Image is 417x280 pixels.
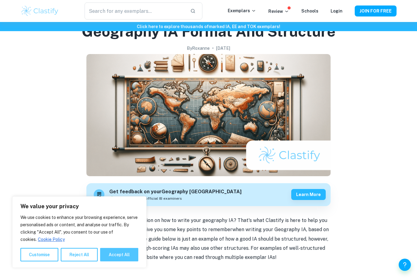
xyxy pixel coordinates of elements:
[86,183,331,206] a: Get feedback on yourGeography [GEOGRAPHIC_DATA]Marked only by official IB examinersLearn more
[301,9,318,13] a: Schools
[228,7,256,14] p: Exemplars
[399,259,411,271] button: Help and Feedback
[20,214,138,243] p: We use cookies to enhance your browsing experience, serve personalised ads or content, and analys...
[1,23,416,30] h6: Click here to explore thousands of marked IA, EE and TOK exemplars !
[12,196,147,268] div: We value your privacy
[20,248,58,261] button: Customise
[61,248,98,261] button: Reject All
[20,203,138,210] p: We value your privacy
[187,45,210,52] h2: By Roxanne
[291,189,326,200] button: Learn more
[216,45,230,52] h2: [DATE]
[86,54,331,176] img: Geography IA Format and Structure cover image
[82,22,335,41] h1: Geography IA Format and Structure
[86,216,331,262] p: Do you need some inspiration on how to write your geography IA? That's what Clastify is here to h...
[109,188,241,196] h6: Get feedback on your Geography [GEOGRAPHIC_DATA]
[212,45,214,52] p: •
[117,196,182,201] span: Marked only by official IB examiners
[38,237,65,242] a: Cookie Policy
[85,2,185,20] input: Search for any exemplars...
[100,248,138,261] button: Accept All
[355,5,397,16] button: JOIN FOR FREE
[268,8,289,15] p: Review
[331,9,343,13] a: Login
[20,5,59,17] img: Clastify logo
